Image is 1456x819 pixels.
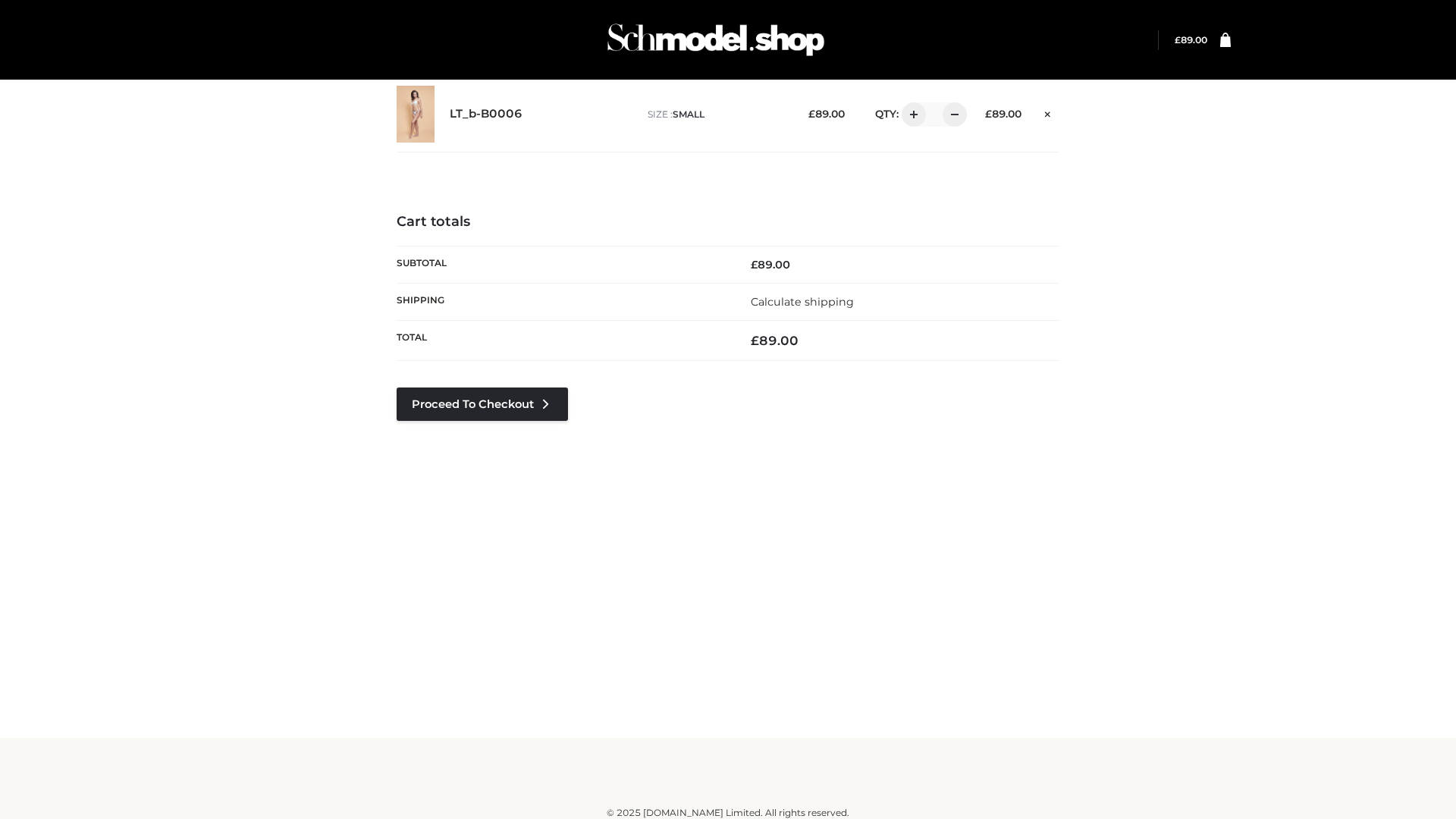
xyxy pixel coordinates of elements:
span: SMALL [673,108,704,120]
span: £ [808,108,815,120]
bdi: 89.00 [808,108,845,120]
div: QTY: [860,102,962,127]
bdi: 89.00 [1175,34,1207,45]
a: LT_b-B0006 [450,107,522,121]
span: £ [751,258,758,271]
th: Total [397,321,728,361]
bdi: 89.00 [751,258,790,271]
th: Shipping [397,283,728,320]
bdi: 89.00 [751,333,799,348]
img: LT_b-B0006 - SMALL [397,86,435,143]
span: £ [985,108,992,120]
a: Proceed to Checkout [397,388,568,421]
img: Schmodel Admin 964 [602,10,830,70]
p: size : [648,108,785,121]
span: £ [1175,34,1181,45]
th: Subtotal [397,246,728,283]
a: Remove this item [1037,102,1059,122]
h4: Cart totals [397,214,1059,231]
a: Calculate shipping [751,295,854,309]
bdi: 89.00 [985,108,1021,120]
span: £ [751,333,759,348]
a: £89.00 [1175,34,1207,45]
